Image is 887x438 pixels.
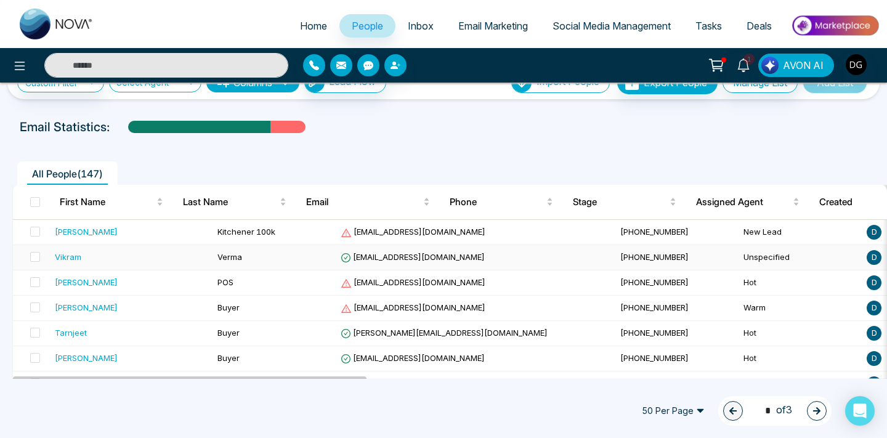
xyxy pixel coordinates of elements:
span: D [867,275,881,290]
div: Tarnjeet [55,326,87,339]
span: All People ( 147 ) [27,168,108,180]
a: 1 [729,54,758,75]
span: AVON AI [783,58,824,73]
span: down [280,78,290,87]
button: Columnsdown [206,73,299,92]
td: Unspecified [739,245,862,270]
td: Hot [739,346,862,371]
td: Hot [739,270,862,296]
span: [EMAIL_ADDRESS][DOMAIN_NAME] [341,302,485,312]
th: Assigned Agent [686,185,809,219]
div: [PERSON_NAME] [55,352,118,364]
span: D [867,376,881,391]
div: Open Intercom Messenger [845,396,875,426]
span: [EMAIL_ADDRESS][DOMAIN_NAME] [341,252,485,262]
th: Stage [563,185,686,219]
span: [PHONE_NUMBER] [620,353,689,363]
a: Social Media Management [540,14,683,38]
span: [PHONE_NUMBER] [620,252,689,262]
span: [EMAIL_ADDRESS][DOMAIN_NAME] [341,227,485,237]
th: Last Name [173,185,296,219]
p: Email Statistics: [20,118,110,136]
span: D [867,301,881,315]
span: D [867,225,881,240]
span: POS [217,277,233,287]
td: Warm [739,296,862,321]
span: [PHONE_NUMBER] [620,302,689,312]
span: Last Name [183,195,277,209]
span: Assigned Agent [696,195,790,209]
span: Kitchener 100k [217,227,275,237]
div: [PERSON_NAME] [55,301,118,314]
a: Lead FlowLead Flow [299,72,386,93]
td: New Lead [739,220,862,245]
a: Email Marketing [446,14,540,38]
div: [PERSON_NAME] [55,276,118,288]
img: Nova CRM Logo [20,9,94,39]
span: [PHONE_NUMBER] [620,227,689,237]
div: Vikram [55,251,81,263]
span: 50 Per Page [633,401,713,421]
span: Email Marketing [458,20,528,32]
img: Lead Flow [305,73,325,92]
div: [PERSON_NAME] [55,225,118,238]
span: People [352,20,383,32]
span: D [867,351,881,366]
span: [PHONE_NUMBER] [620,277,689,287]
button: Manage List [723,72,798,93]
button: AVON AI [758,54,834,77]
span: Buyer [217,353,240,363]
button: Export People [617,71,718,94]
span: [EMAIL_ADDRESS][DOMAIN_NAME] [341,277,485,287]
span: Stage [573,195,667,209]
span: 1 [743,54,755,65]
a: Deals [734,14,784,38]
img: User Avatar [846,54,867,75]
span: Home [300,20,327,32]
span: Buyer [217,328,240,338]
a: Tasks [683,14,734,38]
th: First Name [50,185,173,219]
td: Unspecified [739,371,862,397]
span: Inbox [408,20,434,32]
a: Inbox [395,14,446,38]
button: Lead Flow [304,72,386,93]
span: Deals [747,20,772,32]
span: Email [306,195,421,209]
span: of 3 [758,402,792,419]
img: Lead Flow [761,57,779,74]
td: Hot [739,321,862,346]
span: First Name [60,195,154,209]
span: [PHONE_NUMBER] [620,328,689,338]
a: People [339,14,395,38]
span: Tasks [695,20,722,32]
span: [PERSON_NAME][EMAIL_ADDRESS][DOMAIN_NAME] [341,328,548,338]
a: Custom Filter [17,73,104,92]
span: D [867,326,881,341]
th: Email [296,185,440,219]
span: Verma [217,252,242,262]
span: Phone [450,195,544,209]
span: D [867,250,881,265]
th: Phone [440,185,563,219]
span: Export People [644,76,707,89]
span: [EMAIL_ADDRESS][DOMAIN_NAME] [341,353,485,363]
a: Home [288,14,339,38]
span: Buyer [217,302,240,312]
img: Market-place.gif [790,12,880,39]
span: Social Media Management [553,20,671,32]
